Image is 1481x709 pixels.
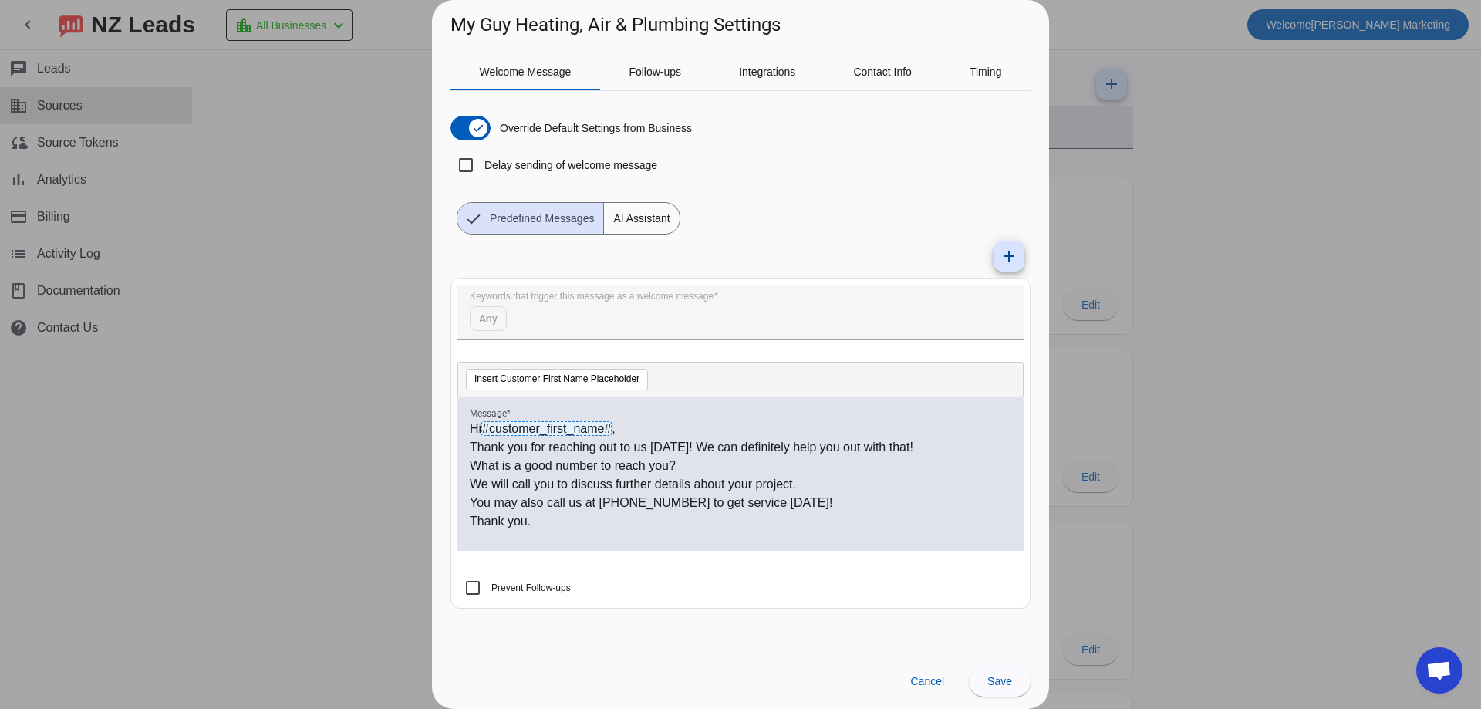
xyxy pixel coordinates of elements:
span: Save [987,675,1012,687]
h1: My Guy Heating, Air & Plumbing Settings [450,12,781,37]
span: Follow-ups [629,66,681,77]
label: Override Default Settings from Business [497,120,692,136]
p: Hi , [470,420,1011,438]
span: #customer_first_name# [481,421,612,436]
label: Prevent Follow-ups [488,580,571,596]
span: Timing [970,66,1002,77]
mat-icon: add [1000,247,1018,265]
mat-label: Keywords that trigger this message as a welcome message [470,292,714,302]
button: Insert Customer First Name Placeholder [466,369,648,390]
button: Save [969,666,1031,697]
span: Integrations [739,66,795,77]
span: Welcome Message [480,66,572,77]
p: What is a good number to reach you? [470,457,1011,475]
label: Delay sending of welcome message [481,157,657,173]
p: Thank you for reaching out to us [DATE]! We can definitely help you out with that! [470,438,1011,457]
span: AI Assistant [604,203,679,234]
span: Cancel [910,675,944,687]
div: Open chat [1416,647,1462,694]
span: Predefined Messages [481,203,603,234]
p: Thank you. [470,512,1011,531]
p: We will call you to discuss further details about your project. [470,475,1011,494]
p: You may also call us at [PHONE_NUMBER] to get service [DATE]! [470,494,1011,512]
span: Contact Info [853,66,912,77]
button: Cancel [898,666,956,697]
